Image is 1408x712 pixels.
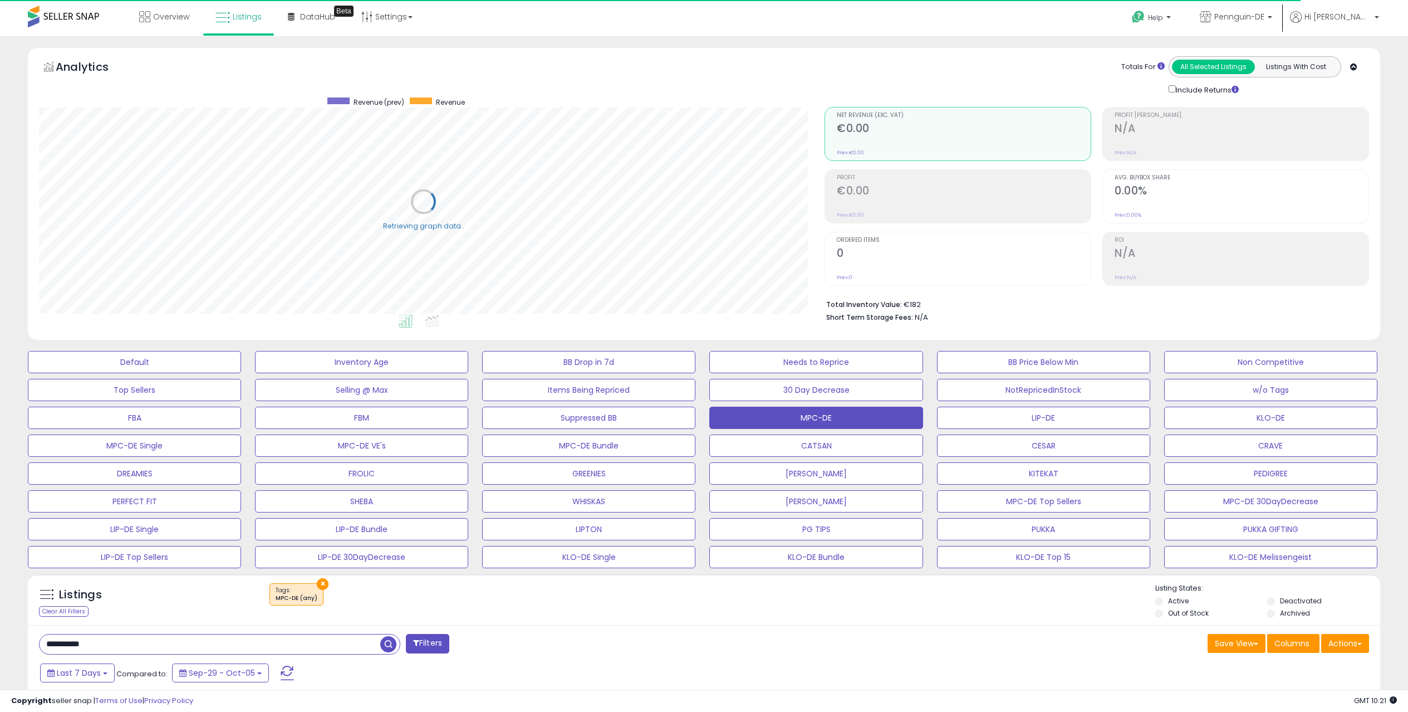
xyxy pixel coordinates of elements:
[837,274,852,281] small: Prev: 0
[482,546,695,568] button: KLO-DE Single
[28,490,241,513] button: PERFECT FIT
[59,587,102,603] h5: Listings
[1115,184,1368,199] h2: 0.00%
[837,122,1091,137] h2: €0.00
[915,312,928,323] span: N/A
[276,586,317,603] span: Tags :
[709,518,923,540] button: PG TIPS
[255,546,468,568] button: LIP-DE 30DayDecrease
[255,490,468,513] button: SHEBA
[57,667,101,679] span: Last 7 Days
[1214,11,1264,22] span: Pennguin-DE
[255,518,468,540] button: LIP-DE Bundle
[1164,435,1377,457] button: CRAVE
[1168,608,1209,618] label: Out of Stock
[482,351,695,373] button: BB Drop in 7d
[11,696,193,706] div: seller snap | |
[383,221,464,231] div: Retrieving graph data..
[482,518,695,540] button: LIPTON
[28,435,241,457] button: MPC-DE Single
[1164,407,1377,429] button: KLO-DE
[116,669,168,679] span: Compared to:
[709,462,923,485] button: [PERSON_NAME]
[317,578,328,590] button: ×
[1254,60,1337,74] button: Listings With Cost
[233,11,262,22] span: Listings
[482,379,695,401] button: Items Being Repriced
[28,518,241,540] button: LIP-DE Single
[1172,60,1255,74] button: All Selected Listings
[40,664,115,682] button: Last 7 Days
[1274,638,1309,649] span: Columns
[482,462,695,485] button: GREENIES
[28,379,241,401] button: Top Sellers
[1280,596,1322,606] label: Deactivated
[709,407,923,429] button: MPC-DE
[255,407,468,429] button: FBM
[1121,62,1165,72] div: Totals For
[28,462,241,485] button: DREAMIES
[837,149,864,156] small: Prev: €0.00
[255,435,468,457] button: MPC-DE VE's
[255,379,468,401] button: Selling @ Max
[1164,379,1377,401] button: w/o Tags
[189,667,255,679] span: Sep-29 - Oct-05
[1164,462,1377,485] button: PEDIGREE
[1115,247,1368,262] h2: N/A
[837,175,1091,181] span: Profit
[1290,11,1379,36] a: Hi [PERSON_NAME]
[937,462,1150,485] button: KITEKAT
[1115,237,1368,243] span: ROI
[937,435,1150,457] button: CESAR
[1321,634,1369,653] button: Actions
[709,379,923,401] button: 30 Day Decrease
[255,351,468,373] button: Inventory Age
[255,462,468,485] button: FROLIC
[28,407,241,429] button: FBA
[276,594,317,602] div: MPC-DE (any)
[1164,351,1377,373] button: Non Competitive
[837,247,1091,262] h2: 0
[826,297,1361,310] li: €182
[1160,83,1252,96] div: Include Returns
[1123,2,1182,36] a: Help
[172,664,269,682] button: Sep-29 - Oct-05
[482,435,695,457] button: MPC-DE Bundle
[56,59,130,77] h5: Analytics
[1164,490,1377,513] button: MPC-DE 30DayDecrease
[837,113,1091,119] span: Net Revenue (Exc. VAT)
[826,300,902,309] b: Total Inventory Value:
[1131,10,1145,24] i: Get Help
[826,313,913,322] b: Short Term Storage Fees:
[837,237,1091,243] span: Ordered Items
[153,11,189,22] span: Overview
[334,6,354,17] div: Tooltip anchor
[39,606,89,617] div: Clear All Filters
[95,695,143,706] a: Terms of Use
[1148,13,1163,22] span: Help
[1115,274,1136,281] small: Prev: N/A
[937,351,1150,373] button: BB Price Below Min
[937,490,1150,513] button: MPC-DE Top Sellers
[144,695,193,706] a: Privacy Policy
[1115,212,1141,218] small: Prev: 0.00%
[1168,596,1189,606] label: Active
[709,490,923,513] button: [PERSON_NAME]
[1164,518,1377,540] button: PUKKA GIFTING
[1115,175,1368,181] span: Avg. Buybox Share
[709,435,923,457] button: CATSAN
[28,546,241,568] button: LIP-DE Top Sellers
[1155,583,1380,594] p: Listing States:
[1280,608,1310,618] label: Archived
[1354,695,1397,706] span: 2025-10-13 10:21 GMT
[11,695,52,706] strong: Copyright
[300,11,335,22] span: DataHub
[28,351,241,373] button: Default
[406,634,449,654] button: Filters
[937,407,1150,429] button: LIP-DE
[709,351,923,373] button: Needs to Reprice
[937,518,1150,540] button: PUKKA
[837,212,864,218] small: Prev: €0.00
[937,546,1150,568] button: KLO-DE Top 15
[937,379,1150,401] button: NotRepricedInStock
